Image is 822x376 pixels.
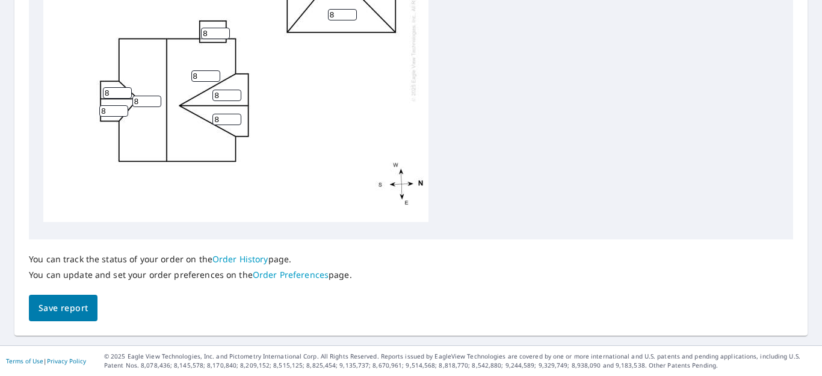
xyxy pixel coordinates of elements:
[39,301,88,316] span: Save report
[6,357,43,365] a: Terms of Use
[104,352,816,370] p: © 2025 Eagle View Technologies, Inc. and Pictometry International Corp. All Rights Reserved. Repo...
[253,269,329,280] a: Order Preferences
[212,253,268,265] a: Order History
[29,254,352,265] p: You can track the status of your order on the page.
[6,357,86,365] p: |
[29,270,352,280] p: You can update and set your order preferences on the page.
[47,357,86,365] a: Privacy Policy
[29,295,97,322] button: Save report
